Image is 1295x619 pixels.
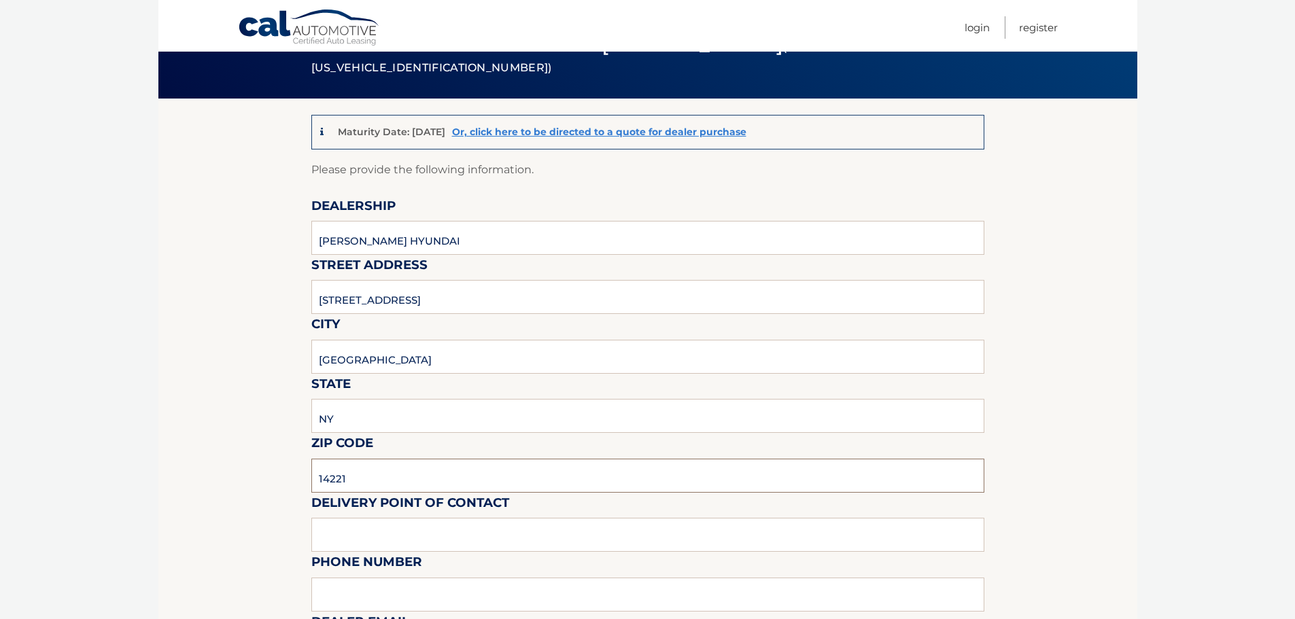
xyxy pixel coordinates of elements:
a: Cal Automotive [238,9,381,48]
a: Register [1019,16,1058,39]
label: City [311,314,340,339]
label: Dealership [311,196,396,221]
p: Maturity Date: [DATE] [338,126,445,138]
span: Ground a Vehicle - 2022 [PERSON_NAME] [311,31,810,77]
a: Login [965,16,990,39]
label: Street Address [311,255,428,280]
p: Please provide the following information. [311,160,984,179]
a: Or, click here to be directed to a quote for dealer purchase [452,126,746,138]
label: State [311,374,351,399]
label: Phone Number [311,552,422,577]
label: Zip Code [311,433,373,458]
label: Delivery Point of Contact [311,493,509,518]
